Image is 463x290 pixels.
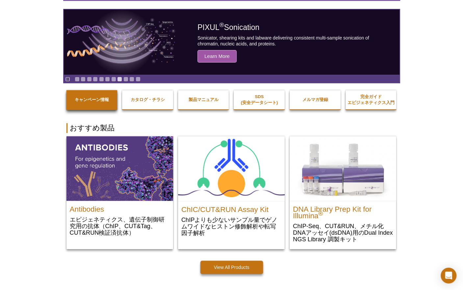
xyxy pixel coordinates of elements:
[75,97,109,102] strong: キャンペーン情報
[66,90,117,109] a: キャンペーン情報
[66,136,173,201] img: All Antibodies
[441,268,456,283] div: Open Intercom Messenger
[181,203,281,213] h2: ChIC/CUT&RUN Assay Kit
[136,77,141,82] a: Go to slide 11
[197,35,384,47] p: Sonicator, shearing kits and labware delivering consistent multi-sample sonication of chromatin, ...
[66,123,397,133] h2: おすすめ製品
[189,97,219,102] strong: 製品マニュアル
[293,203,393,219] h2: DNA Library Prep Kit for Illumina
[111,77,116,82] a: Go to slide 7
[234,87,285,112] a: SDS(安全データシート)
[93,77,98,82] a: Go to slide 4
[219,22,224,29] sup: ®
[105,77,110,82] a: Go to slide 6
[81,77,86,82] a: Go to slide 2
[67,9,176,75] img: PIXUL sonication
[178,136,285,201] img: ChIC/CUT&RUN Assay Kit
[75,77,80,82] a: Go to slide 1
[129,77,134,82] a: Go to slide 10
[197,50,237,63] span: Learn More
[117,77,122,82] a: Go to slide 8
[122,90,173,109] a: カタログ・チラシ
[181,216,281,236] p: ChIPよりも少ないサンプル量でゲノムワイドなヒストン修飾解析や転写因子解析
[130,97,165,102] strong: カタログ・チラシ
[290,136,396,201] img: DNA Library Prep Kit for Illumina
[87,77,92,82] a: Go to slide 3
[178,90,229,109] a: 製品マニュアル
[302,97,328,102] strong: メルマガ登録
[70,216,170,236] p: エピジェネティクス、遺伝子制御研究用の抗体（ChIP、CUT&Tag、CUT&RUN検証済抗体）
[293,223,393,243] p: ChIP-Seq、CUT&RUN、メチル化DNAアッセイ(dsDNA)用のDual Index NGS Library 調製キット
[346,87,397,112] a: 完全ガイドエピジェネティクス入門
[99,77,104,82] a: Go to slide 5
[347,94,395,105] strong: 完全ガイド エピジェネティクス入門
[70,203,170,213] h2: Antibodies
[64,10,399,75] a: PIXUL sonication PIXUL®Sonication Sonicator, shearing kits and labware delivering consistent mult...
[290,136,396,249] a: DNA Library Prep Kit for Illumina DNA Library Prep Kit for Illumina® ChIP-Seq、CUT&RUN、メチル化DNAアッセイ...
[290,90,341,109] a: メルマガ登録
[178,136,285,243] a: ChIC/CUT&RUN Assay Kit ChIC/CUT&RUN Assay Kit ChIPよりも少ないサンプル量でゲノムワイドなヒストン修飾解析や転写因子解析
[241,94,278,105] strong: SDS (安全データシート)
[123,77,128,82] a: Go to slide 9
[197,23,259,32] span: PIXUL Sonication
[318,210,323,217] sup: ®
[66,136,173,243] a: All Antibodies Antibodies エピジェネティクス、遺伝子制御研究用の抗体（ChIP、CUT&Tag、CUT&RUN検証済抗体）
[64,10,399,75] article: PIXUL Sonication
[65,77,70,82] a: Toggle autoplay
[200,261,263,274] a: View All Products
